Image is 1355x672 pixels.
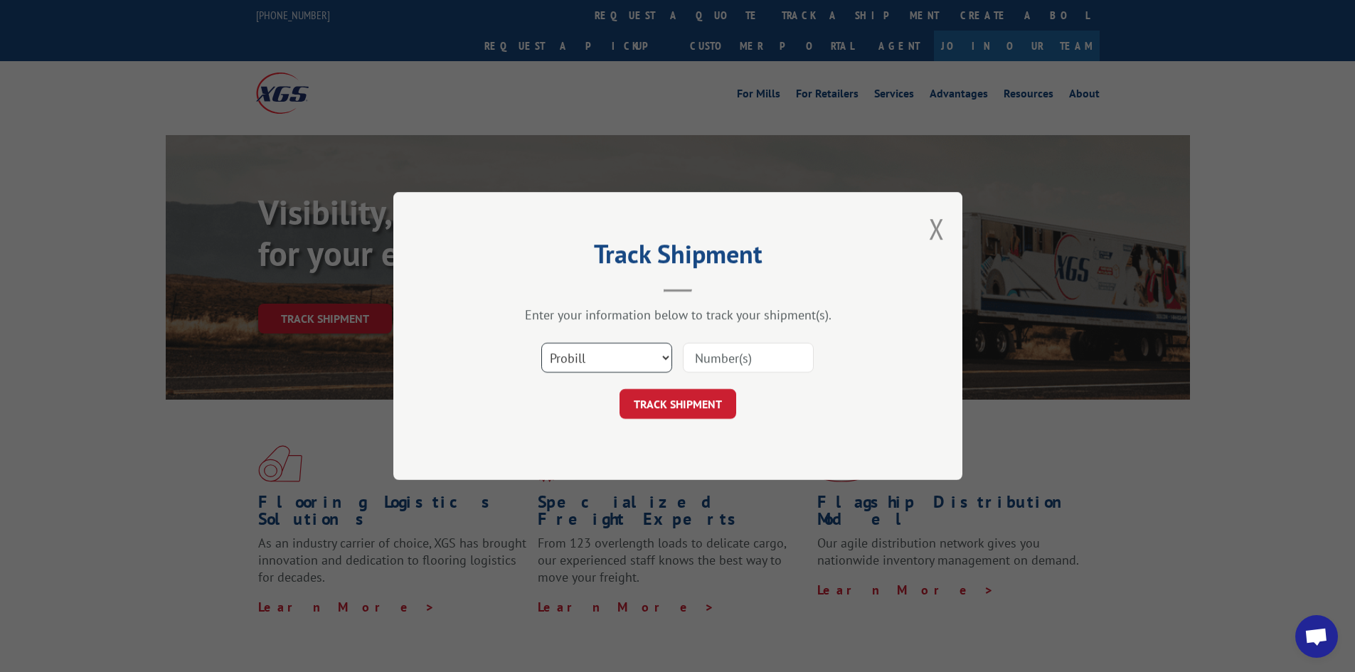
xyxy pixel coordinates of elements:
[1295,615,1338,658] div: Open chat
[464,306,891,323] div: Enter your information below to track your shipment(s).
[683,343,814,373] input: Number(s)
[464,244,891,271] h2: Track Shipment
[620,389,736,419] button: TRACK SHIPMENT
[929,210,945,247] button: Close modal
